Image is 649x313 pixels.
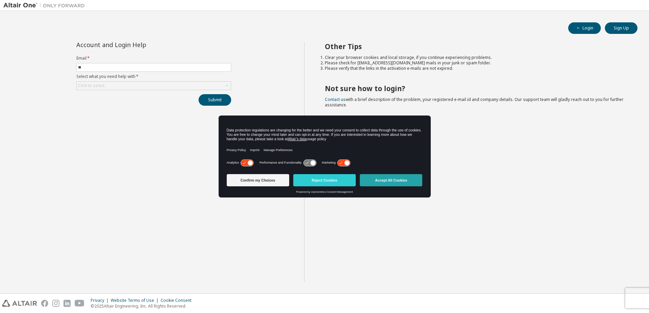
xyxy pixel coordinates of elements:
[325,60,626,66] li: Please check for [EMAIL_ADDRESS][DOMAIN_NAME] mails in your junk or spam folder.
[41,300,48,307] img: facebook.svg
[325,97,624,108] span: with a brief description of the problem, your registered e-mail id and company details. Our suppo...
[75,300,85,307] img: youtube.svg
[568,22,601,34] button: Login
[325,66,626,71] li: Please verify that the links in the activation e-mails are not expired.
[161,298,196,303] div: Cookie Consent
[325,84,626,93] h2: Not sure how to login?
[3,2,88,9] img: Altair One
[325,55,626,60] li: Clear your browser cookies and local storage, if you continue experiencing problems.
[63,300,71,307] img: linkedin.svg
[199,94,231,106] button: Submit
[52,300,59,307] img: instagram.svg
[605,22,637,34] button: Sign Up
[2,300,37,307] img: altair_logo.svg
[76,74,231,79] label: Select what you need help with
[76,42,200,47] div: Account and Login Help
[111,298,161,303] div: Website Terms of Use
[325,42,626,51] h2: Other Tips
[91,303,196,309] p: © 2025 Altair Engineering, Inc. All Rights Reserved.
[76,56,231,61] label: Email
[325,97,346,102] a: Contact us
[77,82,231,90] div: Click to select
[78,83,105,88] div: Click to select
[91,298,111,303] div: Privacy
